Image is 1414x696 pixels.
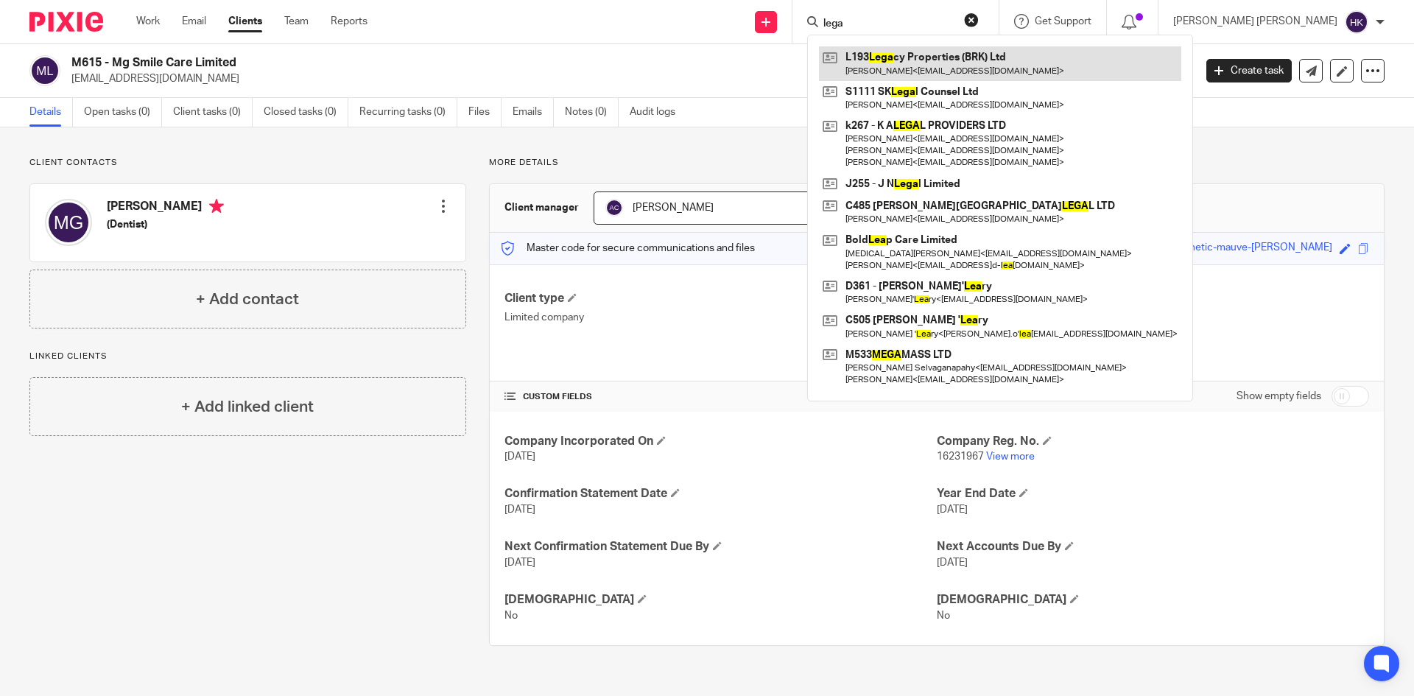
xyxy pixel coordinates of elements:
h4: Next Confirmation Statement Due By [504,539,937,555]
img: svg%3E [605,199,623,217]
span: No [937,611,950,621]
span: Get Support [1035,16,1091,27]
a: Files [468,98,502,127]
input: Search [822,18,954,31]
a: Work [136,14,160,29]
button: Clear [964,13,979,27]
h4: Next Accounts Due By [937,539,1369,555]
span: 16231967 [937,451,984,462]
a: Clients [228,14,262,29]
img: Pixie [29,12,103,32]
h4: + Add linked client [181,396,314,418]
div: magnetic-mauve-[PERSON_NAME] [1169,240,1332,257]
a: View more [986,451,1035,462]
h4: CUSTOM FIELDS [504,391,937,403]
a: Details [29,98,73,127]
p: Master code for secure communications and files [501,241,755,256]
p: Client contacts [29,157,466,169]
p: [PERSON_NAME] [PERSON_NAME] [1173,14,1337,29]
span: [DATE] [937,505,968,515]
a: Notes (0) [565,98,619,127]
h4: [PERSON_NAME] [107,199,224,217]
a: Recurring tasks (0) [359,98,457,127]
h4: Client type [504,291,937,306]
a: Open tasks (0) [84,98,162,127]
span: [DATE] [504,505,535,515]
a: Team [284,14,309,29]
span: No [504,611,518,621]
img: svg%3E [29,55,60,86]
h4: [DEMOGRAPHIC_DATA] [937,592,1369,608]
h4: [DEMOGRAPHIC_DATA] [504,592,937,608]
a: Audit logs [630,98,686,127]
a: Email [182,14,206,29]
p: More details [489,157,1385,169]
p: Limited company [504,310,937,325]
h4: + Add contact [196,288,299,311]
h4: Year End Date [937,486,1369,502]
img: svg%3E [45,199,92,246]
h4: Company Incorporated On [504,434,937,449]
h5: (Dentist) [107,217,224,232]
i: Primary [209,199,224,214]
a: Closed tasks (0) [264,98,348,127]
span: [DATE] [504,451,535,462]
img: svg%3E [1345,10,1368,34]
span: [PERSON_NAME] [633,203,714,213]
p: Linked clients [29,351,466,362]
h4: Company Reg. No. [937,434,1369,449]
span: [DATE] [504,558,535,568]
a: Create task [1206,59,1292,82]
span: [DATE] [937,558,968,568]
a: Emails [513,98,554,127]
label: Show empty fields [1237,389,1321,404]
a: Client tasks (0) [173,98,253,127]
h4: Confirmation Statement Date [504,486,937,502]
h3: Client manager [504,200,579,215]
p: [EMAIL_ADDRESS][DOMAIN_NAME] [71,71,1184,86]
a: Reports [331,14,367,29]
h2: M615 - Mg Smile Care Limited [71,55,962,71]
